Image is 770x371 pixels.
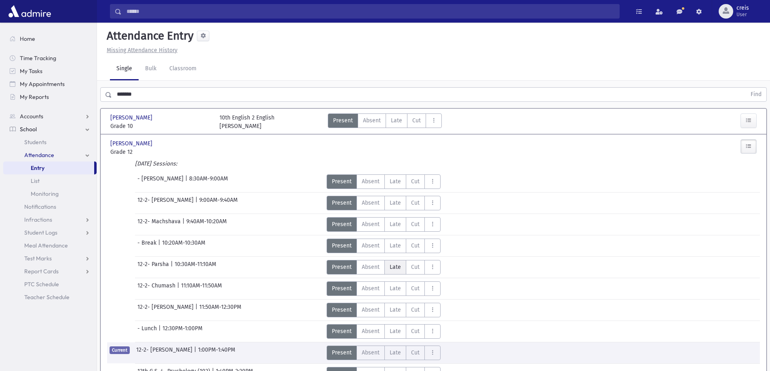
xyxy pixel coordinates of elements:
[20,67,42,75] span: My Tasks
[137,174,185,189] span: - [PERSON_NAME]
[182,217,186,232] span: |
[390,177,401,186] span: Late
[411,306,420,314] span: Cut
[3,90,97,103] a: My Reports
[185,174,189,189] span: |
[411,241,420,250] span: Cut
[20,126,37,133] span: School
[411,177,420,186] span: Cut
[362,199,380,207] span: Absent
[175,260,216,275] span: 10:30AM-11:10AM
[3,136,97,149] a: Students
[137,324,158,339] span: - Lunch
[362,348,380,357] span: Absent
[177,281,181,296] span: |
[3,213,97,226] a: Infractions
[3,291,97,304] a: Teacher Schedule
[327,346,441,360] div: AttTypes
[24,138,46,146] span: Students
[362,284,380,293] span: Absent
[327,217,441,232] div: AttTypes
[31,177,40,184] span: List
[3,226,97,239] a: Student Logs
[103,47,177,54] a: Missing Attendance History
[327,174,441,189] div: AttTypes
[411,348,420,357] span: Cut
[199,196,238,210] span: 9:00AM-9:40AM
[110,139,154,148] span: [PERSON_NAME]
[24,229,57,236] span: Student Logs
[24,255,52,262] span: Test Marks
[327,281,441,296] div: AttTypes
[332,241,352,250] span: Present
[110,113,154,122] span: [PERSON_NAME]
[3,200,97,213] a: Notifications
[137,217,182,232] span: 12-2- Machshava
[328,113,442,130] div: AttTypes
[107,47,177,54] u: Missing Attendance History
[390,306,401,314] span: Late
[3,278,97,291] a: PTC Schedule
[333,116,353,125] span: Present
[327,324,441,339] div: AttTypes
[20,80,65,88] span: My Appointments
[3,161,94,174] a: Entry
[362,241,380,250] span: Absent
[390,348,401,357] span: Late
[171,260,175,275] span: |
[6,3,53,19] img: AdmirePro
[219,113,274,130] div: 10th English 2 English [PERSON_NAME]
[194,346,198,360] span: |
[362,327,380,335] span: Absent
[390,199,401,207] span: Late
[363,116,381,125] span: Absent
[31,164,44,172] span: Entry
[3,149,97,161] a: Attendance
[362,177,380,186] span: Absent
[3,239,97,252] a: Meal Attendance
[362,220,380,228] span: Absent
[135,160,177,167] i: [DATE] Sessions:
[3,123,97,136] a: School
[198,346,235,360] span: 1:00PM-1:40PM
[327,196,441,210] div: AttTypes
[199,303,241,317] span: 11:50AM-12:30PM
[110,346,130,354] span: Current
[24,281,59,288] span: PTC Schedule
[195,196,199,210] span: |
[411,284,420,293] span: Cut
[3,252,97,265] a: Test Marks
[24,216,52,223] span: Infractions
[20,35,35,42] span: Home
[746,88,766,101] button: Find
[332,263,352,271] span: Present
[162,324,203,339] span: 12:30PM-1:00PM
[390,263,401,271] span: Late
[158,324,162,339] span: |
[20,93,49,101] span: My Reports
[195,303,199,317] span: |
[411,327,420,335] span: Cut
[122,4,619,19] input: Search
[332,284,352,293] span: Present
[332,199,352,207] span: Present
[137,196,195,210] span: 12-2- [PERSON_NAME]
[186,217,227,232] span: 9:40AM-10:20AM
[189,174,228,189] span: 8:30AM-9:00AM
[327,303,441,317] div: AttTypes
[137,260,171,275] span: 12-2- Parsha
[24,151,54,159] span: Attendance
[3,52,97,65] a: Time Tracking
[3,174,97,187] a: List
[137,239,158,253] span: - Break
[162,239,205,253] span: 10:20AM-10:30AM
[163,58,203,80] a: Classroom
[24,203,56,210] span: Notifications
[20,54,56,62] span: Time Tracking
[110,148,211,156] span: Grade 12
[158,239,162,253] span: |
[411,263,420,271] span: Cut
[31,190,59,197] span: Monitoring
[24,293,70,301] span: Teacher Schedule
[390,327,401,335] span: Late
